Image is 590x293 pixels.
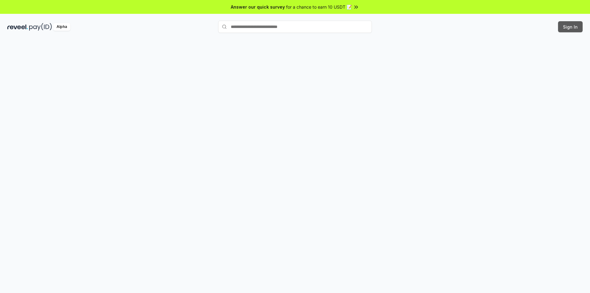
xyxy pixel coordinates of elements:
[558,21,583,32] button: Sign In
[286,4,352,10] span: for a chance to earn 10 USDT 📝
[29,23,52,31] img: pay_id
[53,23,70,31] div: Alpha
[231,4,285,10] span: Answer our quick survey
[7,23,28,31] img: reveel_dark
